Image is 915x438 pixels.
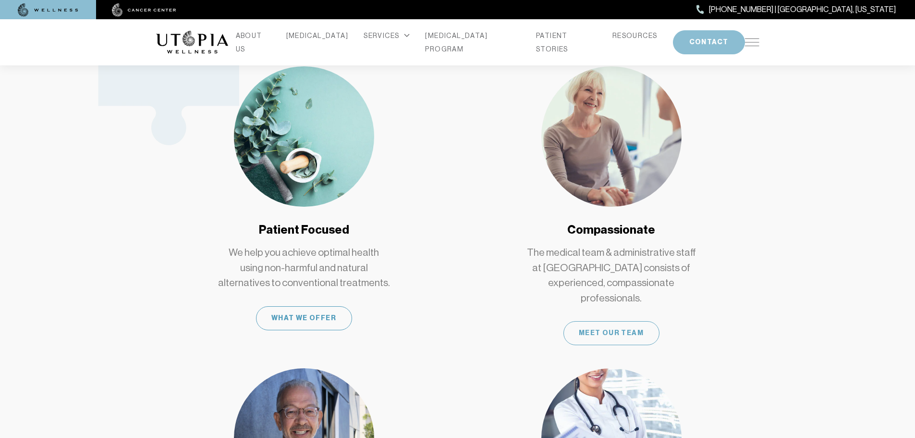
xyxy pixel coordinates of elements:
a: CompassionateThe medical team & administrative staff at [GEOGRAPHIC_DATA] consists of experienced... [464,66,759,346]
p: We help you achieve optimal health using non-harmful and natural alternatives to conventional tre... [218,245,390,291]
img: wellness [18,3,78,17]
div: SERVICES [364,29,410,42]
a: RESOURCES [612,29,658,42]
button: CONTACT [673,30,745,54]
span: [PHONE_NUMBER] | [GEOGRAPHIC_DATA], [US_STATE] [709,3,896,16]
a: PATIENT STORIES [536,29,597,56]
div: What We Offer [256,306,352,330]
img: icon-hamburger [745,38,759,46]
div: Meet Our Team [563,321,659,345]
img: logo [156,31,228,54]
h4: Compassionate [567,222,655,238]
img: cancer center [112,3,176,17]
p: The medical team & administrative staff at [GEOGRAPHIC_DATA] consists of experienced, compassiona... [525,245,698,306]
img: Compassionate [541,66,682,207]
a: [MEDICAL_DATA] PROGRAM [425,29,521,56]
a: Patient FocusedWe help you achieve optimal health using non-harmful and natural alternatives to c... [156,66,452,330]
a: ABOUT US [236,29,271,56]
a: [PHONE_NUMBER] | [GEOGRAPHIC_DATA], [US_STATE] [696,3,896,16]
a: [MEDICAL_DATA] [286,29,349,42]
h4: Patient Focused [259,222,349,238]
img: Patient Focused [234,66,374,207]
